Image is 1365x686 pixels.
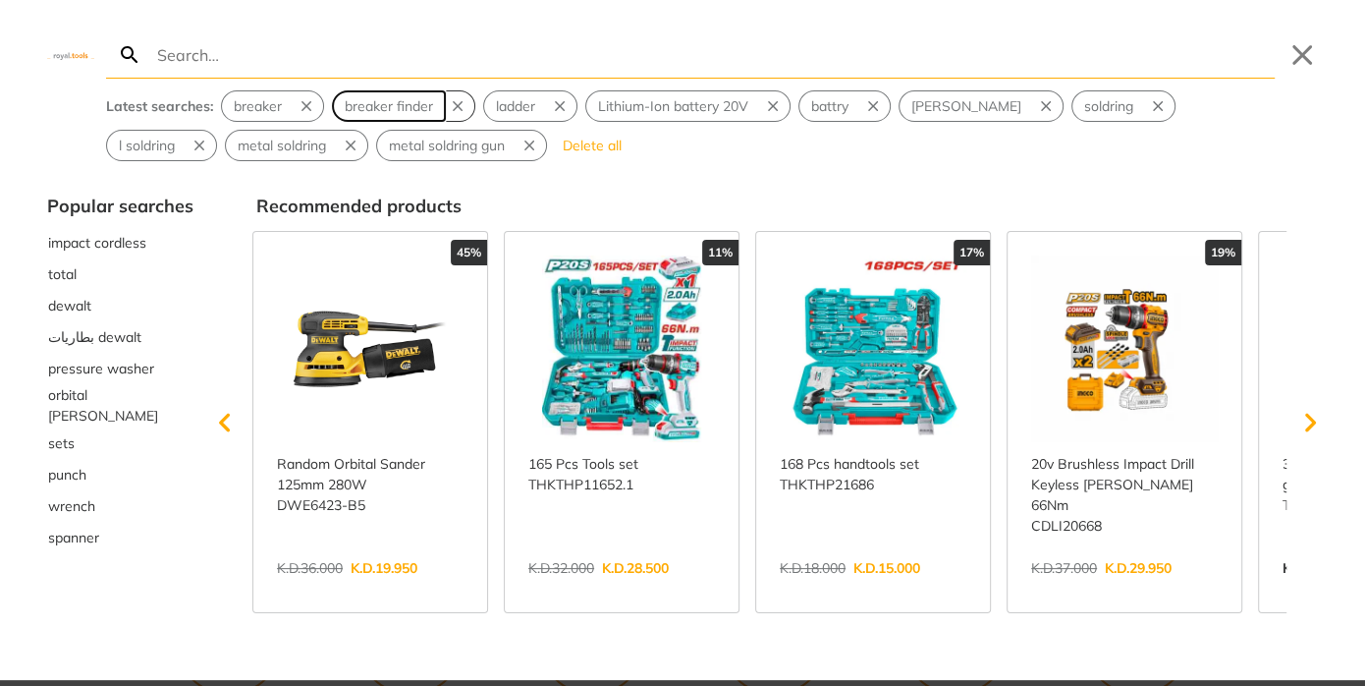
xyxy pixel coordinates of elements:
span: total [48,264,77,285]
div: 45% [451,240,487,265]
div: Suggestion: l soldring [106,130,217,161]
button: Select suggestion: بطاريات dewalt [47,321,193,353]
button: Remove suggestion: metal soldring gun [517,131,546,160]
span: punch [48,465,86,486]
svg: Remove suggestion: metal soldring [342,137,359,154]
span: battry [811,96,848,117]
span: orbital [PERSON_NAME] [48,385,192,427]
button: Remove suggestion: battry [860,91,890,121]
span: Lithium-Ion battery 20V [598,96,748,117]
svg: Remove suggestion: battry [864,97,882,115]
svg: Remove suggestion: hilda [1037,97,1055,115]
button: Select suggestion: battry [799,91,860,121]
div: 19% [1205,240,1241,265]
span: ladder [496,96,535,117]
button: Select suggestion: breaker [222,91,294,121]
div: 11% [702,240,738,265]
div: Suggestion: total [47,258,193,290]
div: Suggestion: metal soldring gun [376,130,547,161]
span: sets [48,433,75,454]
div: Suggestion: sets [47,428,193,459]
button: Select suggestion: impact cordless [47,227,193,258]
button: Remove suggestion: ladder [547,91,576,121]
span: [PERSON_NAME] [911,96,1021,117]
svg: Scroll left [205,403,245,442]
div: Suggestion: metal soldring [225,130,368,161]
svg: Search [118,43,141,67]
input: Search… [153,31,1275,78]
button: Remove suggestion: breaker [294,91,323,121]
button: Select suggestion: punch [47,459,193,490]
div: Popular searches [47,193,193,219]
div: Suggestion: punch [47,459,193,490]
div: Suggestion: impact cordless [47,227,193,258]
div: Suggestion: Lithium-Ion battery 20V [585,90,791,122]
span: spanner [48,528,99,548]
div: Suggestion: pressure washer [47,353,193,384]
div: Suggestion: spanner [47,522,193,553]
div: Suggestion: soldring [1071,90,1175,122]
button: Select suggestion: l soldring [107,131,187,160]
button: Remove suggestion: l soldring [187,131,216,160]
div: Suggestion: breaker finder [332,90,475,122]
svg: Remove suggestion: breaker finder [449,97,466,115]
button: Select suggestion: hilda [900,91,1033,121]
span: metal soldring gun [389,136,505,156]
button: Select suggestion: wrench [47,490,193,522]
button: Select suggestion: pressure washer [47,353,193,384]
button: Select suggestion: total [47,258,193,290]
svg: Remove suggestion: metal soldring gun [520,137,538,154]
button: Select suggestion: dewalt [47,290,193,321]
button: Remove suggestion: Lithium-Ion battery 20V [760,91,790,121]
svg: Remove suggestion: Lithium-Ion battery 20V [764,97,782,115]
div: 17% [954,240,990,265]
button: Select suggestion: breaker finder [333,91,445,121]
span: dewalt [48,296,91,316]
div: Suggestion: breaker [221,90,324,122]
svg: Remove suggestion: l soldring [191,137,208,154]
span: breaker [234,96,282,117]
button: Close [1286,39,1318,71]
svg: Remove suggestion: soldring [1149,97,1167,115]
button: Select suggestion: metal soldring gun [377,131,517,160]
div: Suggestion: wrench [47,490,193,522]
div: Suggestion: orbital sande [47,384,193,428]
span: breaker finder [345,96,433,117]
div: Suggestion: dewalt [47,290,193,321]
button: Remove suggestion: metal soldring [338,131,367,160]
span: impact cordless [48,233,146,254]
span: pressure washer [48,359,154,379]
button: Remove suggestion: hilda [1033,91,1063,121]
button: Select suggestion: soldring [1072,91,1145,121]
button: Remove suggestion: breaker finder [445,91,474,121]
div: Suggestion: battry [798,90,891,122]
span: metal soldring [238,136,326,156]
div: Latest searches: [106,96,213,117]
button: Select suggestion: Lithium-Ion battery 20V [586,91,760,121]
span: l soldring [119,136,175,156]
div: Suggestion: ladder [483,90,577,122]
button: Select suggestion: spanner [47,522,193,553]
svg: Remove suggestion: ladder [551,97,569,115]
button: Select suggestion: ladder [484,91,547,121]
span: wrench [48,496,95,517]
div: Suggestion: hilda [899,90,1064,122]
button: Delete all [555,130,629,161]
span: soldring [1084,96,1133,117]
button: Remove suggestion: soldring [1145,91,1174,121]
svg: Remove suggestion: breaker [298,97,315,115]
button: Select suggestion: sets [47,428,193,459]
svg: Scroll right [1290,403,1330,442]
button: Select suggestion: metal soldring [226,131,338,160]
div: Recommended products [256,193,1318,219]
button: Select suggestion: orbital sande [47,384,193,428]
span: بطاريات dewalt [48,327,141,348]
div: Suggestion: بطاريات dewalt [47,321,193,353]
img: Close [47,50,94,59]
